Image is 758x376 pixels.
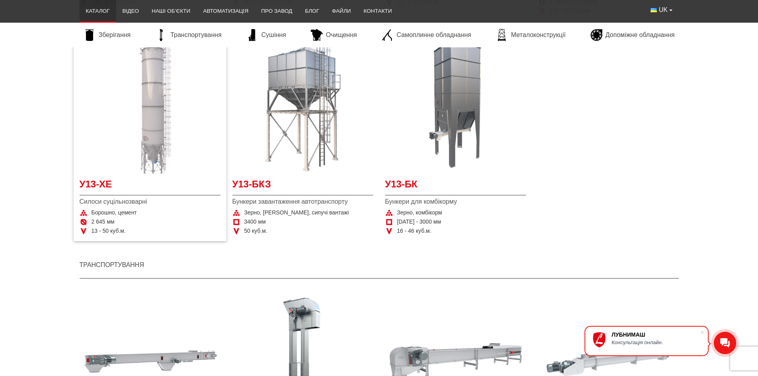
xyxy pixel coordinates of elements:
[242,29,290,41] a: Сушіння
[357,2,398,20] a: Контакти
[644,2,678,18] button: UK
[80,29,135,41] a: Зберігання
[151,29,226,41] a: Транспортування
[92,227,126,235] span: 13 - 50 куб.м.
[612,339,700,345] div: Консультація онлайн.
[244,209,349,217] span: Зерно, [PERSON_NAME], сипучі вантажі
[80,197,220,206] span: Силоси суцільнозварні
[99,31,131,39] span: Зберігання
[244,218,266,226] span: 3400 мм
[298,2,325,20] a: Блог
[397,227,431,235] span: 16 - 46 куб.м.
[606,31,675,39] span: Допоміжне обладнання
[397,209,442,217] span: Зерно, комбікорм
[232,33,373,173] a: Детальніше У13-БКЗ
[659,6,668,14] span: UK
[612,331,700,338] div: ЛУБНИМАШ
[197,2,255,20] a: Автоматизація
[80,33,220,173] a: Детальніше У13-ХЕ
[385,197,526,206] span: Бункери для комбікорму
[145,2,197,20] a: Наші об’єкти
[307,29,361,41] a: Очищення
[326,31,357,39] span: Очищення
[397,218,441,226] span: [DATE] - 3000 мм
[378,29,475,41] a: Самоплинне обладнання
[170,31,222,39] span: Транспортування
[92,209,137,217] span: Борошно, цемент
[385,177,526,195] a: У13-БК
[587,29,679,41] a: Допоміжне обладнання
[511,31,565,39] span: Металоконструкції
[92,218,115,226] span: 2 645 мм
[116,2,146,20] a: Відео
[492,29,569,41] a: Металоконструкції
[261,31,286,39] span: Сушіння
[385,33,526,173] a: Детальніше У13-БК
[80,177,220,195] a: У13-ХЕ
[244,227,267,235] span: 50 куб.м.
[397,31,471,39] span: Самоплинне обладнання
[255,2,298,20] a: Про завод
[232,197,373,206] span: Бункери завантаження автотранспорту
[80,2,116,20] a: Каталог
[232,177,373,195] a: У13-БКЗ
[80,261,144,268] a: Транспортування
[325,2,357,20] a: Файли
[651,8,657,12] img: Українська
